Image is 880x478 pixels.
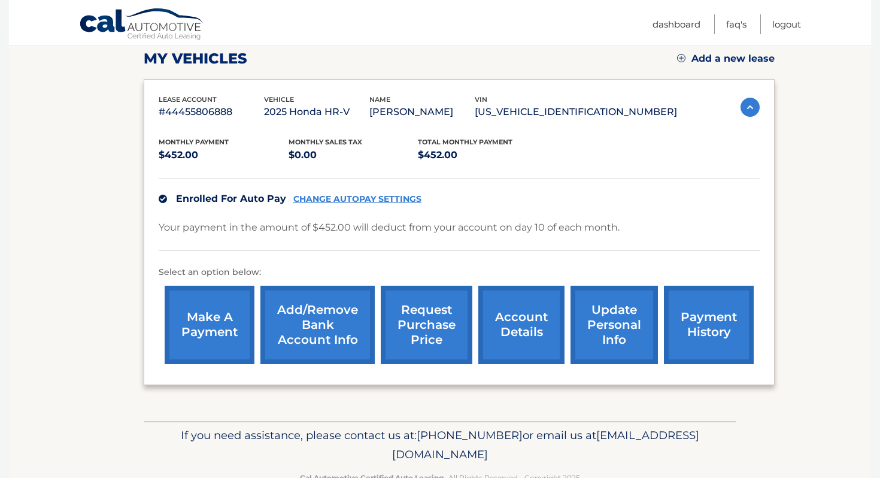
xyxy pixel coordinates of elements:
a: update personal info [571,286,658,364]
h2: my vehicles [144,50,247,68]
span: [PHONE_NUMBER] [417,428,523,442]
a: payment history [664,286,754,364]
p: $452.00 [159,147,289,164]
a: Dashboard [653,14,700,34]
p: [PERSON_NAME] [369,104,475,120]
span: Monthly Payment [159,138,229,146]
p: $0.00 [289,147,418,164]
a: CHANGE AUTOPAY SETTINGS [293,194,421,204]
span: lease account [159,95,217,104]
span: Monthly sales Tax [289,138,362,146]
span: Enrolled For Auto Pay [176,193,286,204]
span: Total Monthly Payment [418,138,512,146]
a: Add a new lease [677,53,775,65]
a: FAQ's [726,14,747,34]
p: $452.00 [418,147,548,164]
p: 2025 Honda HR-V [264,104,369,120]
span: vehicle [264,95,294,104]
a: request purchase price [381,286,472,364]
p: Your payment in the amount of $452.00 will deduct from your account on day 10 of each month. [159,219,620,236]
img: check.svg [159,195,167,203]
p: #44455806888 [159,104,264,120]
p: Select an option below: [159,265,760,280]
span: name [369,95,390,104]
p: If you need assistance, please contact us at: or email us at [151,426,729,464]
a: make a payment [165,286,254,364]
p: [US_VEHICLE_IDENTIFICATION_NUMBER] [475,104,677,120]
img: accordion-active.svg [741,98,760,117]
a: Add/Remove bank account info [260,286,375,364]
a: Logout [772,14,801,34]
span: vin [475,95,487,104]
img: add.svg [677,54,685,62]
a: Cal Automotive [79,8,205,43]
a: account details [478,286,565,364]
